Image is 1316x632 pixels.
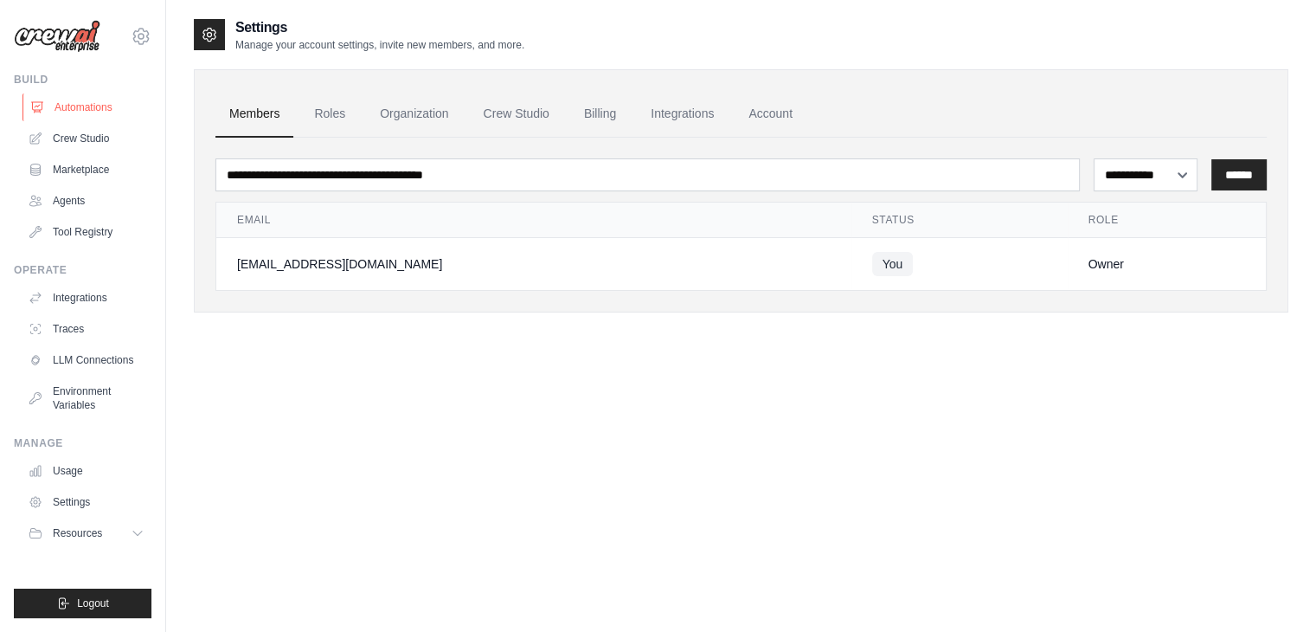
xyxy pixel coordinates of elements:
[735,91,806,138] a: Account
[21,377,151,419] a: Environment Variables
[21,156,151,184] a: Marketplace
[14,436,151,450] div: Manage
[215,91,293,138] a: Members
[21,315,151,343] a: Traces
[235,38,524,52] p: Manage your account settings, invite new members, and more.
[14,20,100,53] img: Logo
[300,91,359,138] a: Roles
[470,91,563,138] a: Crew Studio
[77,597,109,610] span: Logout
[872,252,914,276] span: You
[851,203,1068,238] th: Status
[14,589,151,618] button: Logout
[21,346,151,374] a: LLM Connections
[1088,255,1246,273] div: Owner
[21,125,151,152] a: Crew Studio
[570,91,630,138] a: Billing
[21,187,151,215] a: Agents
[21,457,151,485] a: Usage
[237,255,831,273] div: [EMAIL_ADDRESS][DOMAIN_NAME]
[53,526,102,540] span: Resources
[22,94,153,121] a: Automations
[637,91,728,138] a: Integrations
[366,91,462,138] a: Organization
[235,17,524,38] h2: Settings
[14,263,151,277] div: Operate
[14,73,151,87] div: Build
[21,218,151,246] a: Tool Registry
[21,519,151,547] button: Resources
[21,284,151,312] a: Integrations
[21,488,151,516] a: Settings
[1068,203,1267,238] th: Role
[216,203,851,238] th: Email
